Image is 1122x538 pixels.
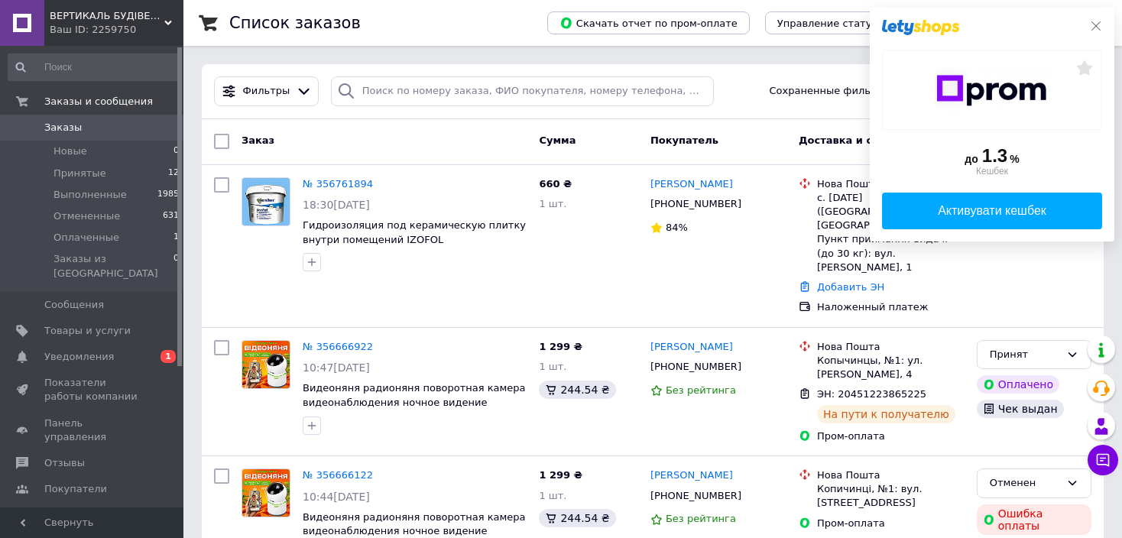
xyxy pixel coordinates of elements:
[817,281,884,293] a: Добавить ЭН
[817,517,965,530] div: Пром-оплата
[242,341,290,388] img: Фото товару
[650,490,741,501] span: [PHONE_NUMBER]
[242,469,290,517] img: Фото товару
[303,219,526,245] a: Гидроизоляция под керамическую плитку внутри помещений IZOFOL
[817,429,965,443] div: Пром-оплата
[44,376,141,403] span: Показатели работы компании
[539,134,576,146] span: Сумма
[777,18,897,29] span: Управление статусами
[242,177,290,226] a: Фото товару
[54,231,119,245] span: Оплаченные
[303,341,373,352] a: № 356666922
[1088,445,1118,475] button: Чат с покупателем
[173,231,179,245] span: 1
[54,188,127,202] span: Выполненные
[54,144,87,158] span: Новые
[44,350,114,364] span: Уведомления
[331,76,714,106] input: Поиск по номеру заказа, ФИО покупателя, номеру телефона, Email, номеру накладной
[539,178,572,190] span: 660 ₴
[799,134,906,146] span: Доставка и оплата
[303,469,373,481] a: № 356666122
[650,198,741,209] span: [PHONE_NUMBER]
[44,95,153,109] span: Заказы и сообщения
[173,252,179,280] span: 0
[157,188,179,202] span: 1985
[817,354,965,381] div: Копычинцы, №1: ул. [PERSON_NAME], 4
[303,178,373,190] a: № 356761894
[666,513,736,524] span: Без рейтинга
[650,361,741,372] span: [PHONE_NUMBER]
[817,468,965,482] div: Нова Пошта
[977,504,1091,535] div: Ошибка оплаты
[243,84,290,99] span: Фильтры
[242,468,290,517] a: Фото товару
[242,340,290,389] a: Фото товару
[44,298,104,312] span: Сообщения
[54,209,120,223] span: Отмененные
[539,490,566,501] span: 1 шт.
[817,340,965,354] div: Нова Пошта
[990,347,1060,363] div: Принят
[229,14,361,32] h1: Список заказов
[54,167,106,180] span: Принятые
[650,468,733,483] a: [PERSON_NAME]
[44,121,82,134] span: Заказы
[161,350,176,363] span: 1
[539,361,566,372] span: 1 шт.
[817,177,965,191] div: Нова Пошта
[547,11,750,34] button: Скачать отчет по пром-оплате
[817,300,965,314] div: Наложенный платеж
[54,252,173,280] span: Заказы из [GEOGRAPHIC_DATA]
[539,509,615,527] div: 244.54 ₴
[44,482,107,496] span: Покупатели
[50,23,183,37] div: Ваш ID: 2259750
[650,177,733,192] a: [PERSON_NAME]
[44,456,85,470] span: Отзывы
[770,84,894,99] span: Сохраненные фильтры:
[168,167,179,180] span: 12
[242,178,290,225] img: Фото товару
[539,341,582,352] span: 1 299 ₴
[44,324,131,338] span: Товары и услуги
[817,191,965,274] div: с. [DATE] ([GEOGRAPHIC_DATA], [GEOGRAPHIC_DATA].), Пункт приймання-видачі (до 30 кг): вул. [PERSO...
[303,361,370,374] span: 10:47[DATE]
[44,416,141,444] span: Панель управления
[650,340,733,355] a: [PERSON_NAME]
[539,469,582,481] span: 1 299 ₴
[765,11,910,34] button: Управление статусами
[539,381,615,399] div: 244.54 ₴
[173,144,179,158] span: 0
[817,388,926,400] span: ЭН: 20451223865225
[990,475,1060,491] div: Отменен
[303,382,526,436] a: Видеоняня радионяня поворотная камера видеонаблюдения ночное видение цифровая видео няня с датчик...
[163,209,179,223] span: 631
[650,134,718,146] span: Покупатель
[8,53,180,81] input: Поиск
[817,482,965,510] div: Копичинці, №1: вул. [STREET_ADDRESS]
[539,198,566,209] span: 1 шт.
[666,384,736,396] span: Без рейтинга
[303,491,370,503] span: 10:44[DATE]
[666,222,688,233] span: 84%
[977,375,1059,394] div: Оплачено
[242,134,274,146] span: Заказ
[303,199,370,211] span: 18:30[DATE]
[817,405,955,423] div: На пути к получателю
[559,16,738,30] span: Скачать отчет по пром-оплате
[977,400,1064,418] div: Чек выдан
[50,9,164,23] span: ВЕРТИКАЛЬ БУДІВЕЛЬНИХ ТЕХНОЛОГІЙ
